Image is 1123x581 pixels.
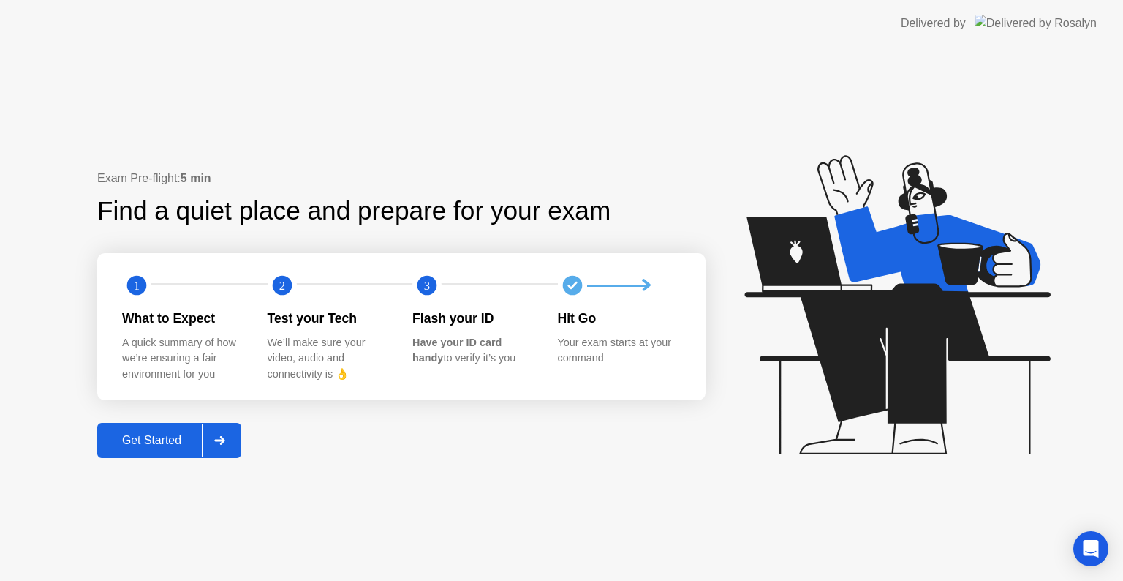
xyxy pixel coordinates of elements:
div: A quick summary of how we’re ensuring a fair environment for you [122,335,244,383]
div: Exam Pre-flight: [97,170,706,187]
div: to verify it’s you [412,335,534,367]
div: What to Expect [122,309,244,328]
div: Your exam starts at your command [558,335,680,367]
div: Get Started [102,434,202,447]
text: 1 [134,279,140,293]
div: Open Intercom Messenger [1073,531,1108,566]
div: Find a quiet place and prepare for your exam [97,192,613,230]
text: 3 [424,279,430,293]
div: Test your Tech [268,309,390,328]
div: Flash your ID [412,309,534,328]
div: Delivered by [901,15,966,32]
button: Get Started [97,423,241,458]
div: Hit Go [558,309,680,328]
text: 2 [279,279,284,293]
b: Have your ID card handy [412,337,502,364]
img: Delivered by Rosalyn [975,15,1097,31]
div: We’ll make sure your video, audio and connectivity is 👌 [268,335,390,383]
b: 5 min [181,172,211,184]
